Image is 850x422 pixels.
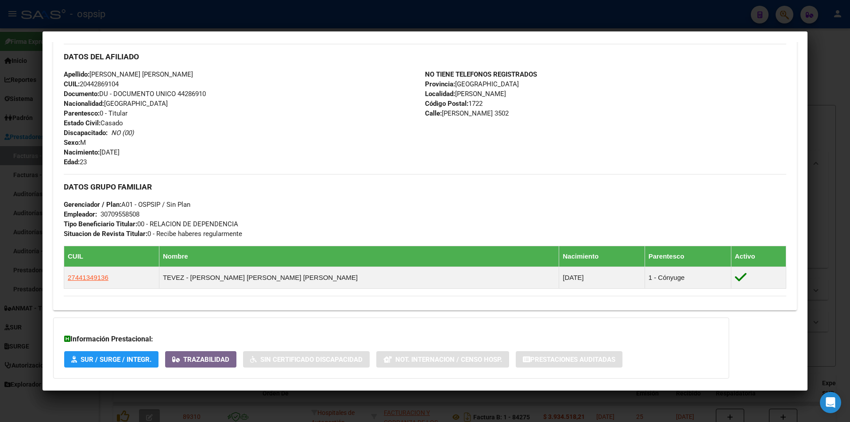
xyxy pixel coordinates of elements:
[64,139,80,147] strong: Sexo:
[64,52,786,62] h3: DATOS DEL AFILIADO
[64,80,80,88] strong: CUIL:
[645,267,731,288] td: 1 - Cónyuge
[64,220,137,228] strong: Tipo Beneficiario Titular:
[425,80,455,88] strong: Provincia:
[64,139,86,147] span: M
[68,274,108,281] span: 27441349136
[64,246,159,267] th: CUIL
[64,109,127,117] span: 0 - Titular
[64,70,193,78] span: [PERSON_NAME] [PERSON_NAME]
[64,182,786,192] h3: DATOS GRUPO FAMILIAR
[81,356,151,364] span: SUR / SURGE / INTEGR.
[645,246,731,267] th: Parentesco
[159,267,559,288] td: TEVEZ - [PERSON_NAME] [PERSON_NAME] [PERSON_NAME]
[425,70,537,78] strong: NO TIENE TELEFONOS REGISTRADOS
[530,356,615,364] span: Prestaciones Auditadas
[64,90,206,98] span: DU - DOCUMENTO UNICO 44286910
[64,230,242,238] span: 0 - Recibe haberes regularmente
[395,356,502,364] span: Not. Internacion / Censo Hosp.
[425,80,519,88] span: [GEOGRAPHIC_DATA]
[64,230,147,238] strong: Situacion de Revista Titular:
[64,100,104,108] strong: Nacionalidad:
[64,129,108,137] strong: Discapacitado:
[425,109,442,117] strong: Calle:
[64,119,123,127] span: Casado
[64,201,190,209] span: A01 - OSPSIP / Sin Plan
[64,148,120,156] span: [DATE]
[425,109,509,117] span: [PERSON_NAME] 3502
[64,100,168,108] span: [GEOGRAPHIC_DATA]
[559,267,645,288] td: [DATE]
[64,80,119,88] span: 20442869104
[425,100,468,108] strong: Código Postal:
[260,356,363,364] span: Sin Certificado Discapacidad
[64,70,89,78] strong: Apellido:
[64,90,99,98] strong: Documento:
[64,158,87,166] span: 23
[64,158,80,166] strong: Edad:
[425,90,455,98] strong: Localidad:
[64,351,158,368] button: SUR / SURGE / INTEGR.
[243,351,370,368] button: Sin Certificado Discapacidad
[64,334,718,345] h3: Información Prestacional:
[64,210,97,218] strong: Empleador:
[559,246,645,267] th: Nacimiento
[64,220,238,228] span: 00 - RELACION DE DEPENDENCIA
[64,201,121,209] strong: Gerenciador / Plan:
[159,246,559,267] th: Nombre
[376,351,509,368] button: Not. Internacion / Censo Hosp.
[820,392,841,413] div: Open Intercom Messenger
[64,109,100,117] strong: Parentesco:
[183,356,229,364] span: Trazabilidad
[111,129,134,137] i: NO (00)
[425,100,483,108] span: 1722
[516,351,622,368] button: Prestaciones Auditadas
[100,209,139,219] div: 30709558508
[425,90,506,98] span: [PERSON_NAME]
[731,246,786,267] th: Activo
[64,148,100,156] strong: Nacimiento:
[165,351,236,368] button: Trazabilidad
[64,119,100,127] strong: Estado Civil:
